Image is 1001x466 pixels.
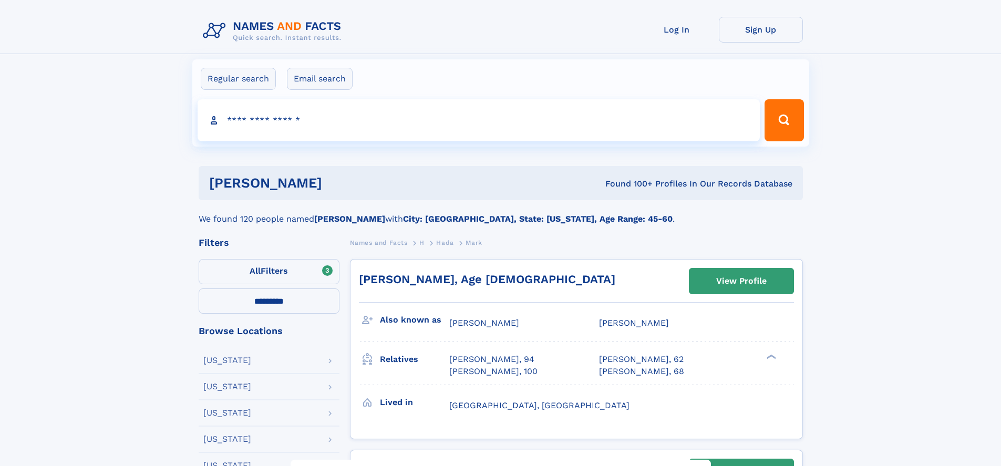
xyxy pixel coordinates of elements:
[198,99,760,141] input: search input
[350,236,408,249] a: Names and Facts
[314,214,385,224] b: [PERSON_NAME]
[403,214,673,224] b: City: [GEOGRAPHIC_DATA], State: [US_STATE], Age Range: 45-60
[449,366,538,377] a: [PERSON_NAME], 100
[203,435,251,443] div: [US_STATE]
[719,17,803,43] a: Sign Up
[203,356,251,365] div: [US_STATE]
[287,68,353,90] label: Email search
[463,178,792,190] div: Found 100+ Profiles In Our Records Database
[765,99,803,141] button: Search Button
[449,354,534,365] a: [PERSON_NAME], 94
[599,354,684,365] a: [PERSON_NAME], 62
[466,239,482,246] span: Mark
[599,318,669,328] span: [PERSON_NAME]
[380,311,449,329] h3: Also known as
[250,266,261,276] span: All
[209,177,464,190] h1: [PERSON_NAME]
[449,400,630,410] span: [GEOGRAPHIC_DATA], [GEOGRAPHIC_DATA]
[436,239,453,246] span: Hada
[716,269,767,293] div: View Profile
[203,409,251,417] div: [US_STATE]
[203,382,251,391] div: [US_STATE]
[764,354,777,360] div: ❯
[199,200,803,225] div: We found 120 people named with .
[419,236,425,249] a: H
[380,393,449,411] h3: Lived in
[199,17,350,45] img: Logo Names and Facts
[201,68,276,90] label: Regular search
[359,273,615,286] a: [PERSON_NAME], Age [DEMOGRAPHIC_DATA]
[380,350,449,368] h3: Relatives
[436,236,453,249] a: Hada
[599,366,684,377] a: [PERSON_NAME], 68
[689,268,793,294] a: View Profile
[199,238,339,247] div: Filters
[449,318,519,328] span: [PERSON_NAME]
[635,17,719,43] a: Log In
[199,326,339,336] div: Browse Locations
[419,239,425,246] span: H
[199,259,339,284] label: Filters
